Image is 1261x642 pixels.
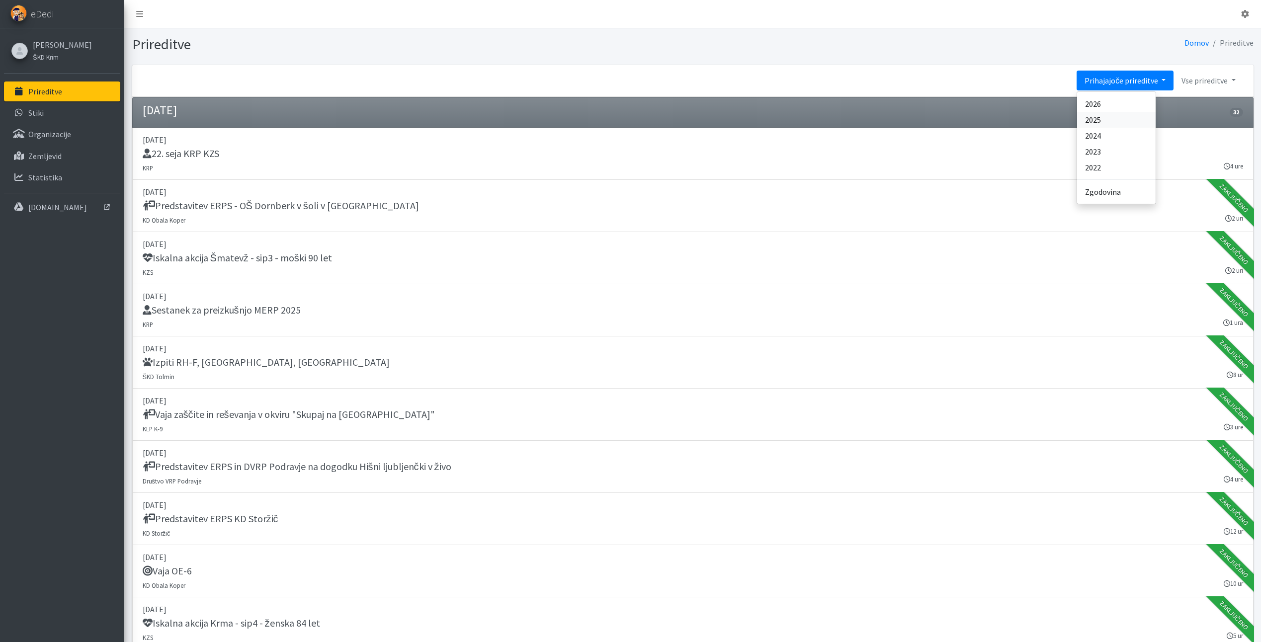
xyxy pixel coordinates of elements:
h4: [DATE] [143,103,177,118]
a: Vse prireditve [1174,71,1243,90]
p: Prireditve [28,86,62,96]
p: Stiki [28,108,44,118]
p: Zemljevid [28,151,62,161]
small: Društvo VRP Podravje [143,477,201,485]
a: [DATE] Sestanek za preizkušnjo MERP 2025 KRP 1 ura Zaključeno [132,284,1254,336]
p: [DATE] [143,395,1243,406]
h5: Predstavitev ERPS in DVRP Podravje na dogodku Hišni ljubljenčki v živo [143,461,451,473]
h5: Iskalna akcija Šmatevž - sip3 - moški 90 let [143,252,332,264]
h5: Predstavitev ERPS KD Storžič [143,513,278,525]
small: ŠKD Tolmin [143,373,175,381]
a: Statistika [4,167,120,187]
a: Prihajajoče prireditve [1077,71,1174,90]
p: [DATE] [143,603,1243,615]
h5: Iskalna akcija Krma - sip4 - ženska 84 let [143,617,320,629]
a: 2025 [1077,112,1156,128]
a: [DOMAIN_NAME] [4,197,120,217]
small: KLP K-9 [143,425,163,433]
a: [PERSON_NAME] [33,39,92,51]
small: 4 ure [1224,161,1243,171]
a: 2022 [1077,160,1156,175]
h1: Prireditve [132,36,689,53]
small: KD Storžič [143,529,170,537]
a: 2024 [1077,128,1156,144]
small: KZS [143,634,153,642]
a: [DATE] 22. seja KRP KZS KRP 4 ure [132,128,1254,180]
a: Zgodovina [1077,184,1156,200]
p: [DATE] [143,290,1243,302]
p: [DATE] [143,186,1243,198]
a: [DATE] Predstavitev ERPS - OŠ Dornberk v šoli v [GEOGRAPHIC_DATA] KD Obala Koper 2 uri Zaključeno [132,180,1254,232]
li: Prireditve [1209,36,1254,50]
a: ŠKD Krim [33,51,92,63]
p: Statistika [28,172,62,182]
small: KRP [143,164,153,172]
small: KD Obala Koper [143,216,185,224]
h5: 22. seja KRP KZS [143,148,219,160]
p: Organizacije [28,129,71,139]
p: [DATE] [143,238,1243,250]
a: 2026 [1077,96,1156,112]
a: Organizacije [4,124,120,144]
small: KZS [143,268,153,276]
h5: Predstavitev ERPS - OŠ Dornberk v šoli v [GEOGRAPHIC_DATA] [143,200,419,212]
p: [DATE] [143,342,1243,354]
a: [DATE] Predstavitev ERPS KD Storžič KD Storžič 12 ur Zaključeno [132,493,1254,545]
p: [DATE] [143,447,1243,459]
h5: Izpiti RH-F, [GEOGRAPHIC_DATA], [GEOGRAPHIC_DATA] [143,356,390,368]
h5: Sestanek za preizkušnjo MERP 2025 [143,304,301,316]
span: 32 [1230,108,1243,117]
p: [DATE] [143,499,1243,511]
small: KRP [143,321,153,328]
a: [DATE] Iskalna akcija Šmatevž - sip3 - moški 90 let KZS 2 uri Zaključeno [132,232,1254,284]
p: [DATE] [143,551,1243,563]
p: [DATE] [143,134,1243,146]
h5: Vaja zaščite in reševanja v okviru "Skupaj na [GEOGRAPHIC_DATA]" [143,408,435,420]
small: KD Obala Koper [143,581,185,589]
a: Zemljevid [4,146,120,166]
a: Prireditve [4,81,120,101]
a: 2023 [1077,144,1156,160]
img: eDedi [10,5,27,21]
span: eDedi [31,6,54,21]
a: [DATE] Predstavitev ERPS in DVRP Podravje na dogodku Hišni ljubljenčki v živo Društvo VRP Podravj... [132,441,1254,493]
h5: Vaja OE-6 [143,565,192,577]
a: Stiki [4,103,120,123]
a: [DATE] Izpiti RH-F, [GEOGRAPHIC_DATA], [GEOGRAPHIC_DATA] ŠKD Tolmin 8 ur Zaključeno [132,336,1254,389]
a: [DATE] Vaja zaščite in reševanja v okviru "Skupaj na [GEOGRAPHIC_DATA]" KLP K-9 3 ure Zaključeno [132,389,1254,441]
a: [DATE] Vaja OE-6 KD Obala Koper 10 ur Zaključeno [132,545,1254,597]
p: [DOMAIN_NAME] [28,202,87,212]
small: ŠKD Krim [33,53,59,61]
a: Domov [1184,38,1209,48]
